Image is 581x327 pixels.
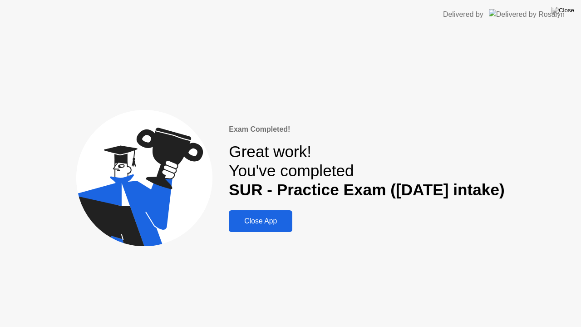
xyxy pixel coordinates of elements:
[229,142,504,200] div: Great work! You've completed
[229,210,292,232] button: Close App
[551,7,574,14] img: Close
[229,181,504,198] b: SUR - Practice Exam ([DATE] intake)
[489,9,565,20] img: Delivered by Rosalyn
[229,124,504,135] div: Exam Completed!
[231,217,290,225] div: Close App
[443,9,483,20] div: Delivered by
